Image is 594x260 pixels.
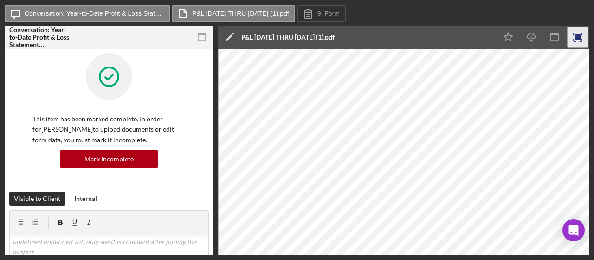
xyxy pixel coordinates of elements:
[32,114,186,145] p: This item has been marked complete. In order for [PERSON_NAME] to upload documents or edit form d...
[317,10,340,17] label: 9. Form
[192,10,289,17] label: P&L [DATE] THRU [DATE] (1).pdf
[562,219,585,241] div: Open Intercom Messenger
[9,26,74,48] div: Conversation: Year-to-Date Profit & Loss Statement ([PERSON_NAME])
[74,192,97,206] div: Internal
[241,33,335,41] div: P&L [DATE] THRU [DATE] (1).pdf
[297,5,346,22] button: 9. Form
[25,10,164,17] label: Conversation: Year-to-Date Profit & Loss Statement ([PERSON_NAME])
[70,192,102,206] button: Internal
[5,5,170,22] button: Conversation: Year-to-Date Profit & Loss Statement ([PERSON_NAME])
[9,192,65,206] button: Visible to Client
[14,192,60,206] div: Visible to Client
[172,5,295,22] button: P&L [DATE] THRU [DATE] (1).pdf
[60,150,158,168] button: Mark Incomplete
[84,150,134,168] div: Mark Incomplete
